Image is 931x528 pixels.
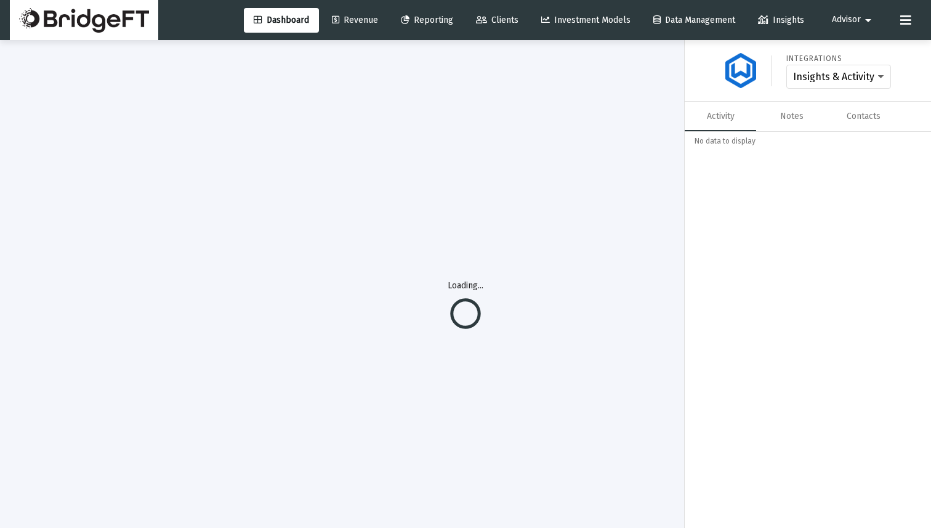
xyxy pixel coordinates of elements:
span: Data Management [653,15,735,25]
img: Dashboard [19,8,149,33]
span: Advisor [832,15,861,25]
span: Revenue [332,15,378,25]
span: Dashboard [254,15,309,25]
a: Dashboard [244,8,319,33]
span: Clients [476,15,518,25]
span: Insights [758,15,804,25]
a: Reporting [391,8,463,33]
a: Insights [748,8,814,33]
a: Investment Models [531,8,640,33]
button: Advisor [817,7,890,32]
mat-icon: arrow_drop_down [861,8,876,33]
span: Investment Models [541,15,631,25]
a: Clients [466,8,528,33]
a: Data Management [643,8,745,33]
span: Reporting [401,15,453,25]
a: Revenue [322,8,388,33]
